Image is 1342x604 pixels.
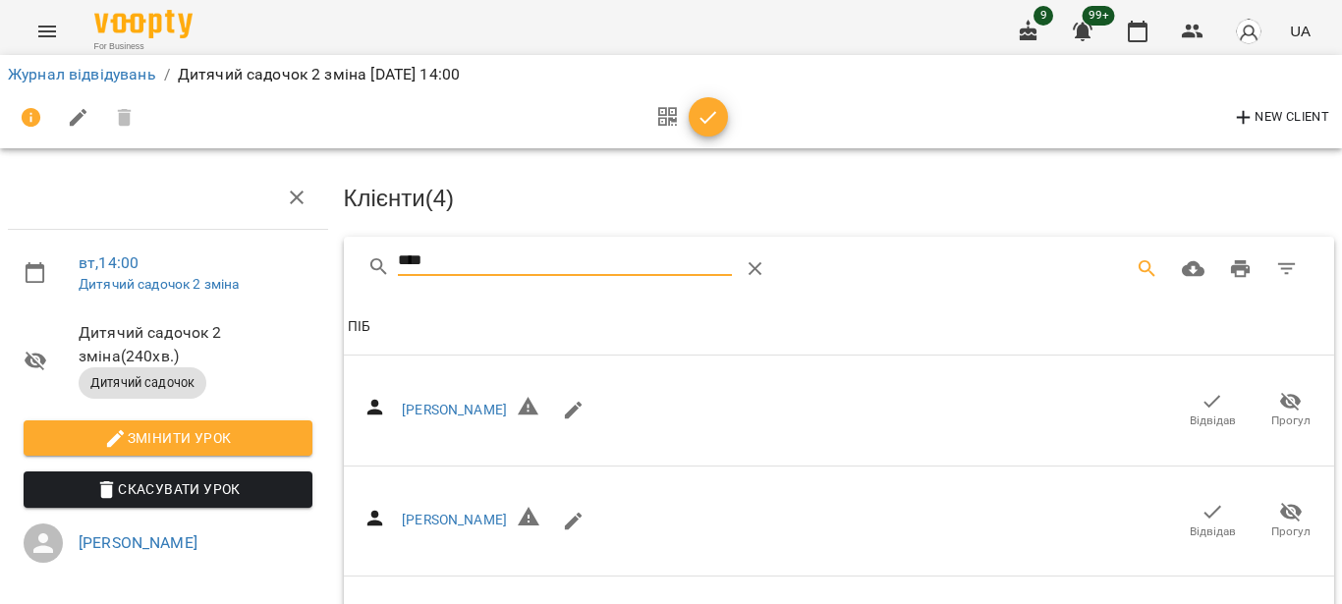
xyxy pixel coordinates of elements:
[1232,106,1329,130] span: New Client
[1290,21,1311,41] span: UA
[178,63,460,86] p: Дитячий садочок 2 зміна [DATE] 14:00
[1282,13,1318,49] button: UA
[24,8,71,55] button: Menu
[398,246,732,277] input: Search
[1034,6,1053,26] span: 9
[24,471,312,507] button: Скасувати Урок
[1173,383,1252,438] button: Відвідав
[348,315,1331,339] span: ПІБ
[1190,412,1236,429] span: Відвідав
[94,40,193,53] span: For Business
[348,315,370,339] div: Sort
[39,477,297,501] span: Скасувати Урок
[344,237,1335,300] div: Table Toolbar
[79,374,206,392] span: Дитячий садочок
[24,420,312,456] button: Змінити урок
[79,321,312,367] span: Дитячий садочок 2 зміна ( 240 хв. )
[79,533,197,552] a: [PERSON_NAME]
[1170,246,1217,293] button: Завантажити CSV
[8,65,156,83] a: Журнал відвідувань
[1263,246,1311,293] button: Фільтр
[94,10,193,38] img: Voopty Logo
[1271,523,1311,540] span: Прогул
[348,315,370,339] div: ПІБ
[1227,102,1334,134] button: New Client
[1190,523,1236,540] span: Відвідав
[39,426,297,450] span: Змінити урок
[79,253,139,272] a: вт , 14:00
[79,276,239,292] a: Дитячий садочок 2 зміна
[517,395,540,426] h6: Невірний формат телефону ${ phone }
[1083,6,1115,26] span: 99+
[344,186,1335,211] h3: Клієнти ( 4 )
[1124,246,1171,293] button: Search
[1235,18,1262,45] img: avatar_s.png
[1271,412,1311,429] span: Прогул
[8,63,1334,86] nav: breadcrumb
[164,63,170,86] li: /
[1173,493,1252,548] button: Відвідав
[402,402,507,417] a: [PERSON_NAME]
[1217,246,1264,293] button: Друк
[517,505,540,536] h6: Невірний формат телефону ${ phone }
[402,512,507,527] a: [PERSON_NAME]
[1252,493,1330,548] button: Прогул
[1252,383,1330,438] button: Прогул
